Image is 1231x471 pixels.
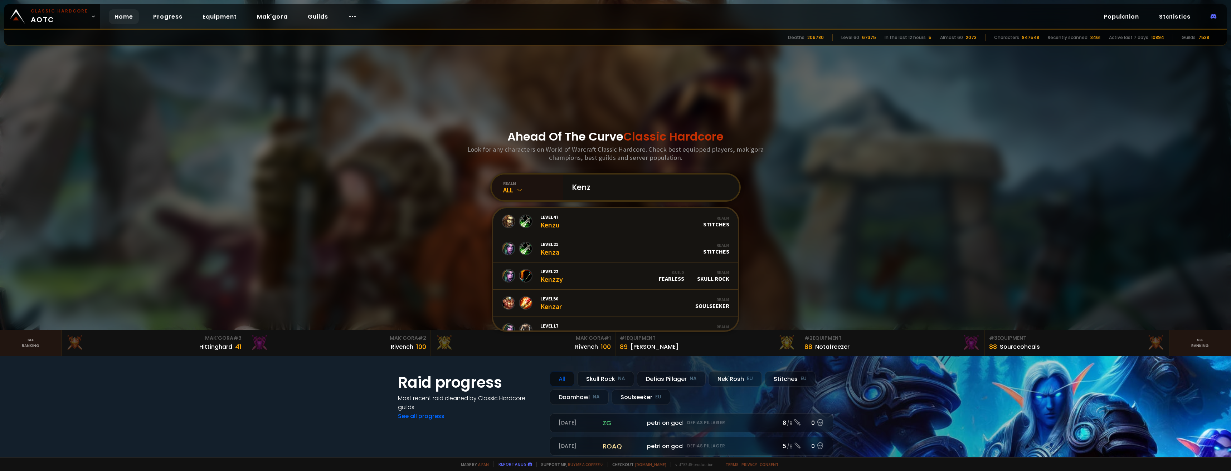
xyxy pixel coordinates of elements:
a: Level47KenzuRealmStitches [493,208,738,235]
a: Progress [147,9,188,24]
div: 3461 [1090,34,1100,41]
div: Kenzzy [540,268,563,284]
div: Rîvench [575,342,598,351]
span: Level 17 [540,323,561,329]
h4: Most recent raid cleaned by Classic Hardcore guilds [398,394,541,412]
span: Level 22 [540,268,563,275]
span: Level 47 [540,214,560,220]
span: Classic Hardcore [623,128,724,144]
div: 7538 [1198,34,1209,41]
div: Nek'Rosh [709,371,762,387]
a: Seeranking [1169,330,1231,356]
div: Equipment [620,334,795,342]
div: Skull Rock [697,270,729,282]
a: a fan [478,462,489,467]
div: 2073 [966,34,977,41]
span: Checkout [608,462,666,467]
div: Kenzar [540,295,562,311]
small: EU [747,375,753,382]
div: Deaths [788,34,804,41]
div: Doomhowl [550,389,609,405]
div: Realm [695,297,729,302]
div: realm [503,181,563,186]
a: Terms [725,462,739,467]
div: Realm [703,215,729,221]
small: NA [618,375,625,382]
div: 100 [601,342,611,352]
div: Realm [703,242,729,248]
span: # 1 [620,334,627,342]
a: Report a bug [498,461,526,467]
div: 88 [804,342,812,352]
div: 89 [620,342,628,352]
div: Soulseeker [695,297,729,309]
h3: Look for any characters on World of Warcraft Classic Hardcore. Check best equipped players, mak'g... [464,145,767,162]
div: 41 [235,342,242,352]
div: Almost 60 [940,34,963,41]
a: #1Equipment89[PERSON_NAME] [615,330,800,356]
div: Defias Pillager [637,371,706,387]
a: Classic HardcoreAOTC [4,4,100,29]
a: [DATE]zgpetri on godDefias Pillager8 /90 [550,413,833,432]
a: Mak'Gora#3Hittinghard41 [62,330,246,356]
div: Characters [994,34,1019,41]
div: Stitches [703,242,729,255]
span: Support me, [536,462,603,467]
a: Statistics [1153,9,1196,24]
small: NA [690,375,697,382]
div: Equipment [989,334,1165,342]
span: Level 21 [540,241,559,247]
div: Guild [659,270,684,275]
div: Mak'Gora [435,334,611,342]
div: All [503,186,563,194]
span: # 3 [233,334,242,342]
span: # 2 [804,334,813,342]
a: Level17KenziaRealmSkull Rock [493,317,738,344]
span: # 2 [418,334,426,342]
div: All [550,371,574,387]
span: # 1 [604,334,611,342]
a: Buy me a coffee [568,462,603,467]
a: Privacy [741,462,757,467]
a: Level50KenzarRealmSoulseeker [493,290,738,317]
a: #2Equipment88Notafreezer [800,330,985,356]
div: Mak'Gora [66,334,242,342]
div: Stitches [765,371,816,387]
h1: Ahead Of The Curve [507,128,724,145]
h1: Raid progress [398,371,541,394]
a: Home [109,9,139,24]
input: Search a character... [568,175,731,200]
div: 847548 [1022,34,1039,41]
div: Mak'Gora [250,334,426,342]
small: EU [655,393,661,401]
a: Population [1098,9,1145,24]
a: Mak'gora [251,9,293,24]
div: 206780 [807,34,824,41]
div: Realm [697,324,729,329]
div: Notafreezer [815,342,850,351]
small: EU [801,375,807,382]
small: NA [593,393,600,401]
div: 10894 [1151,34,1164,41]
a: Level21KenzaRealmStitches [493,235,738,263]
div: Kenzu [540,214,560,229]
div: Active last 7 days [1109,34,1148,41]
div: Recently scanned [1048,34,1088,41]
div: 67375 [862,34,876,41]
div: [PERSON_NAME] [631,342,678,351]
div: Equipment [804,334,980,342]
a: Equipment [197,9,243,24]
a: Consent [760,462,779,467]
a: Guilds [302,9,334,24]
div: 88 [989,342,997,352]
div: 5 [929,34,931,41]
div: fearless [659,270,684,282]
span: # 3 [989,334,997,342]
div: Rivench [391,342,413,351]
a: [DATE]roaqpetri on godDefias Pillager5 /60 [550,437,833,456]
a: Mak'Gora#2Rivench100 [246,330,431,356]
a: [DOMAIN_NAME] [635,462,666,467]
div: In the last 12 hours [885,34,926,41]
span: v. d752d5 - production [671,462,714,467]
a: Level22KenzzyGuildfearlessRealmSkull Rock [493,263,738,290]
